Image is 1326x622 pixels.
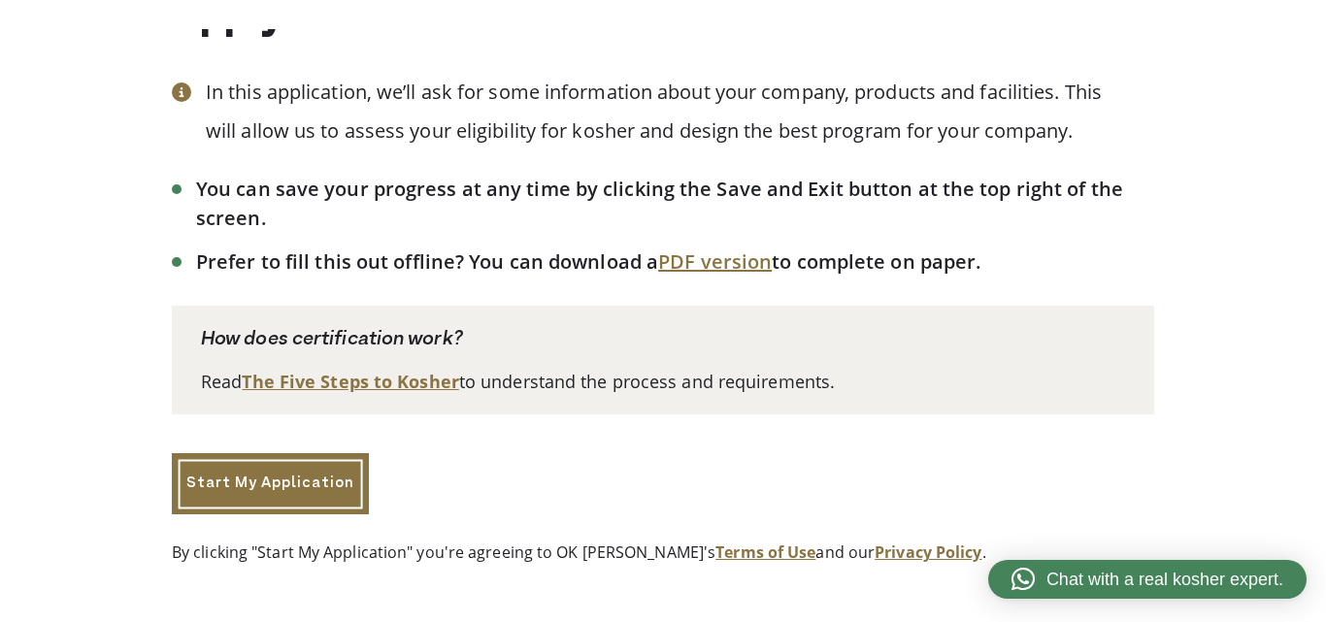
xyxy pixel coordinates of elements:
[242,370,458,393] a: The Five Steps to Kosher
[172,540,1154,564] p: By clicking "Start My Application" you're agreeing to OK [PERSON_NAME]'s and our .
[658,248,772,275] a: PDF version
[875,541,981,563] a: Privacy Policy
[1046,567,1283,593] span: Chat with a real kosher expert.
[196,175,1154,233] li: You can save your progress at any time by clicking the Save and Exit button at the top right of t...
[715,541,815,563] a: Terms of Use
[172,453,369,514] a: Start My Application
[201,369,1125,395] p: Read to understand the process and requirements.
[206,73,1154,150] p: In this application, we’ll ask for some information about your company, products and facilities. ...
[988,560,1307,599] a: Chat with a real kosher expert.
[196,247,1154,277] li: Prefer to fill this out offline? You can download a to complete on paper.
[201,325,1125,354] p: How does certification work?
